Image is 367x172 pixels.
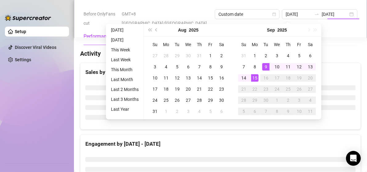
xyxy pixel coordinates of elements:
[85,140,356,148] div: Engagement by [DATE] - [DATE]
[122,9,211,28] span: GMT+8 [GEOGRAPHIC_DATA]/[GEOGRAPHIC_DATA]
[84,33,137,40] div: Performance Breakdown
[175,33,191,40] div: Activity
[322,11,348,18] input: End date
[15,29,26,34] a: Setup
[147,33,165,40] div: Payouts
[80,49,361,58] h4: Activity
[218,10,276,19] span: Custom date
[314,12,319,17] span: swap-right
[346,151,361,166] div: Open Intercom Messenger
[5,15,51,21] img: logo-BBDzfeDw.svg
[84,9,118,28] span: Before OnlyFans cut
[314,12,319,17] span: to
[85,68,356,76] div: Sales by [DATE] - [DATE]
[201,33,230,40] div: Sales Metrics
[286,11,312,18] input: Start date
[15,45,56,50] a: Discover Viral Videos
[272,12,276,16] span: calendar
[15,57,31,62] a: Settings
